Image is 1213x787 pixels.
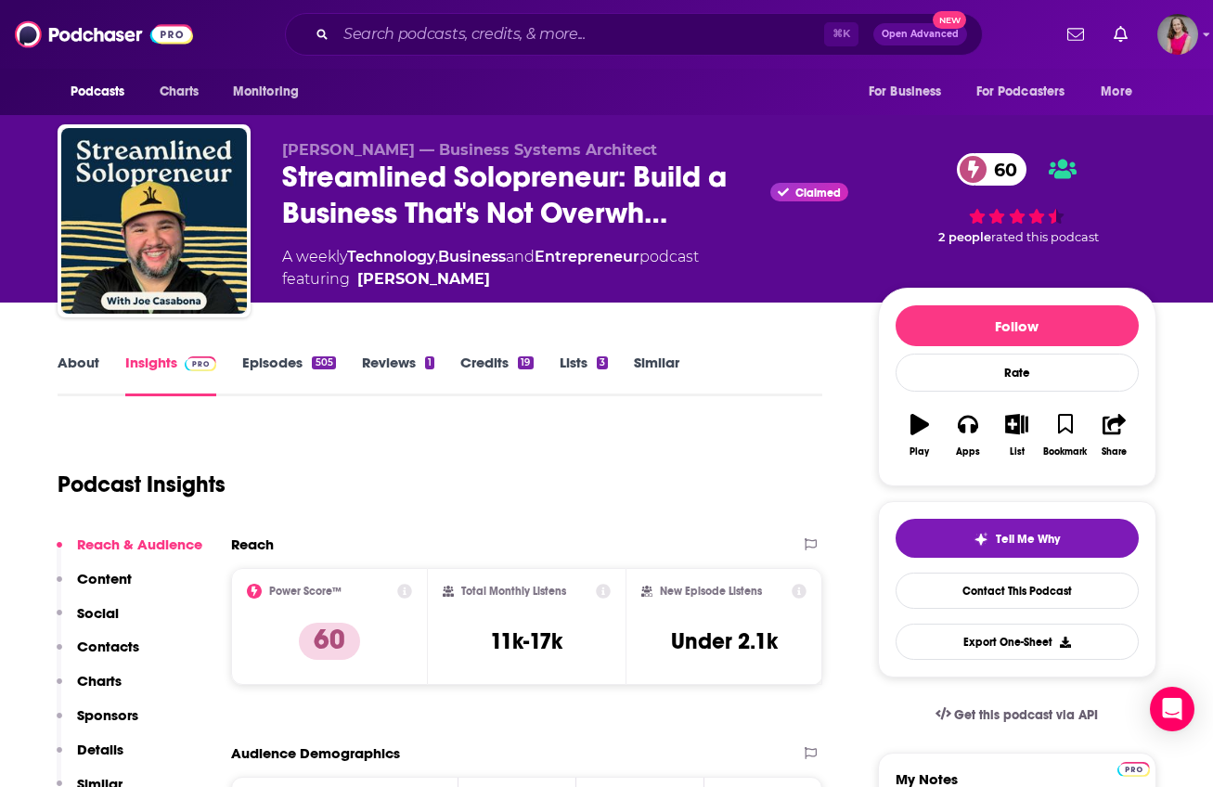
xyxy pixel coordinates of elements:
[438,248,506,265] a: Business
[1157,14,1198,55] img: User Profile
[878,141,1156,257] div: 60 2 peoplerated this podcast
[57,570,132,604] button: Content
[1150,687,1194,731] div: Open Intercom Messenger
[964,74,1092,110] button: open menu
[1060,19,1091,50] a: Show notifications dropdown
[125,354,217,396] a: InsightsPodchaser Pro
[460,354,533,396] a: Credits19
[1041,402,1090,469] button: Bookmark
[597,356,608,369] div: 3
[506,248,535,265] span: and
[58,74,149,110] button: open menu
[57,604,119,639] button: Social
[991,230,1099,244] span: rated this podcast
[77,706,138,724] p: Sponsors
[795,188,841,198] span: Claimed
[518,356,533,369] div: 19
[425,356,434,369] div: 1
[347,248,435,265] a: Technology
[910,446,929,458] div: Play
[882,30,959,39] span: Open Advanced
[873,23,967,45] button: Open AdvancedNew
[461,585,566,598] h2: Total Monthly Listens
[933,11,966,29] span: New
[944,402,992,469] button: Apps
[824,22,858,46] span: ⌘ K
[231,744,400,762] h2: Audience Demographics
[148,74,211,110] a: Charts
[1157,14,1198,55] span: Logged in as AmyRasdal
[1043,446,1087,458] div: Bookmark
[282,141,657,159] span: [PERSON_NAME] — Business Systems Architect
[77,741,123,758] p: Details
[58,354,99,396] a: About
[1117,762,1150,777] img: Podchaser Pro
[671,627,778,655] h3: Under 2.1k
[921,692,1114,738] a: Get this podcast via API
[185,356,217,371] img: Podchaser Pro
[896,624,1139,660] button: Export One-Sheet
[57,741,123,775] button: Details
[896,519,1139,558] button: tell me why sparkleTell Me Why
[15,17,193,52] img: Podchaser - Follow, Share and Rate Podcasts
[233,79,299,105] span: Monitoring
[856,74,965,110] button: open menu
[220,74,323,110] button: open menu
[1090,402,1138,469] button: Share
[957,153,1026,186] a: 60
[57,638,139,672] button: Contacts
[896,305,1139,346] button: Follow
[160,79,200,105] span: Charts
[1088,74,1155,110] button: open menu
[560,354,608,396] a: Lists3
[996,532,1060,547] span: Tell Me Why
[77,638,139,655] p: Contacts
[535,248,639,265] a: Entrepreneur
[896,402,944,469] button: Play
[974,532,988,547] img: tell me why sparkle
[896,354,1139,392] div: Rate
[975,153,1026,186] span: 60
[1117,759,1150,777] a: Pro website
[282,268,699,290] span: featuring
[956,446,980,458] div: Apps
[77,570,132,587] p: Content
[57,672,122,706] button: Charts
[1157,14,1198,55] button: Show profile menu
[634,354,679,396] a: Similar
[490,627,562,655] h3: 11k-17k
[660,585,762,598] h2: New Episode Listens
[269,585,342,598] h2: Power Score™
[1101,79,1132,105] span: More
[1102,446,1127,458] div: Share
[299,623,360,660] p: 60
[77,604,119,622] p: Social
[57,706,138,741] button: Sponsors
[231,535,274,553] h2: Reach
[57,535,202,570] button: Reach & Audience
[992,402,1040,469] button: List
[282,246,699,290] div: A weekly podcast
[362,354,434,396] a: Reviews1
[954,707,1098,723] span: Get this podcast via API
[312,356,335,369] div: 505
[58,471,226,498] h1: Podcast Insights
[1106,19,1135,50] a: Show notifications dropdown
[71,79,125,105] span: Podcasts
[976,79,1065,105] span: For Podcasters
[896,573,1139,609] a: Contact This Podcast
[869,79,942,105] span: For Business
[242,354,335,396] a: Episodes505
[336,19,824,49] input: Search podcasts, credits, & more...
[61,128,247,314] img: Streamlined Solopreneur: Build a Business That's Not Overwhelming
[435,248,438,265] span: ,
[77,535,202,553] p: Reach & Audience
[1010,446,1025,458] div: List
[938,230,991,244] span: 2 people
[77,672,122,690] p: Charts
[357,268,490,290] a: Joe Casabona
[285,13,983,56] div: Search podcasts, credits, & more...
